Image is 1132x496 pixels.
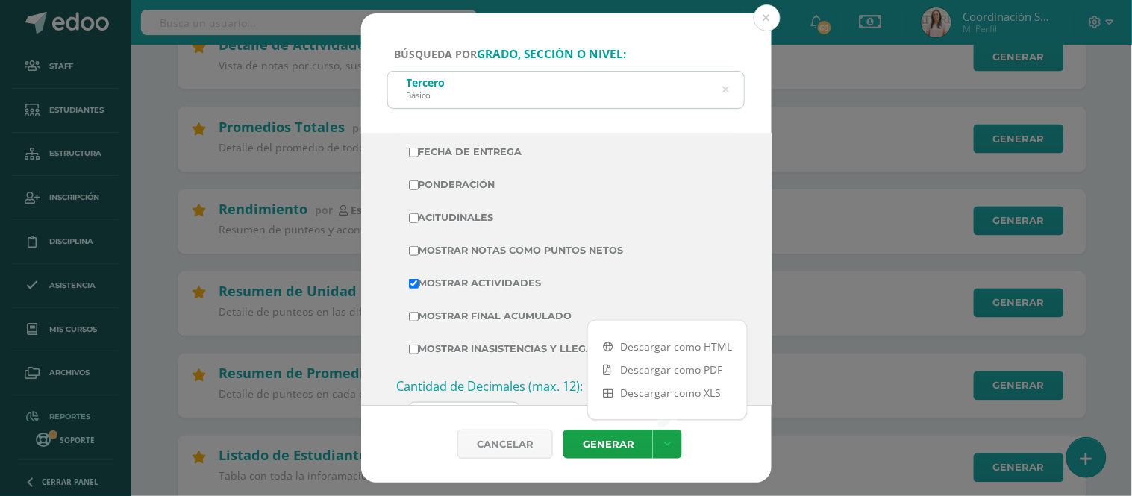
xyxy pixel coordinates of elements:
[395,47,627,61] span: Búsqueda por
[563,430,653,459] a: Generar
[407,90,445,101] div: Básico
[409,213,419,223] input: Acitudinales
[409,306,724,327] label: Mostrar Final Acumulado
[754,4,781,31] button: Close (Esc)
[588,382,747,405] a: Descargar como XLS
[388,72,745,108] input: ej. Primero primaria, etc.
[409,148,419,157] input: Fecha de Entrega
[409,207,724,228] label: Acitudinales
[409,142,724,163] label: Fecha de Entrega
[409,339,724,360] label: Mostrar inasistencias y llegadas tarde
[407,75,445,90] div: Tercero
[409,279,419,289] input: Mostrar Actividades
[409,175,724,195] label: Ponderación
[478,46,627,62] strong: grado, sección o nivel:
[397,377,736,395] h3: Cantidad de Decimales (max. 12):
[588,359,747,382] a: Descargar como PDF
[409,180,419,190] input: Ponderación
[409,273,724,294] label: Mostrar Actividades
[409,345,419,354] input: Mostrar inasistencias y llegadas tarde
[588,336,747,359] a: Descargar como HTML
[409,240,724,261] label: Mostrar Notas Como Puntos Netos
[409,246,419,256] input: Mostrar Notas Como Puntos Netos
[457,430,553,459] div: Cancelar
[409,312,419,321] input: Mostrar Final Acumulado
